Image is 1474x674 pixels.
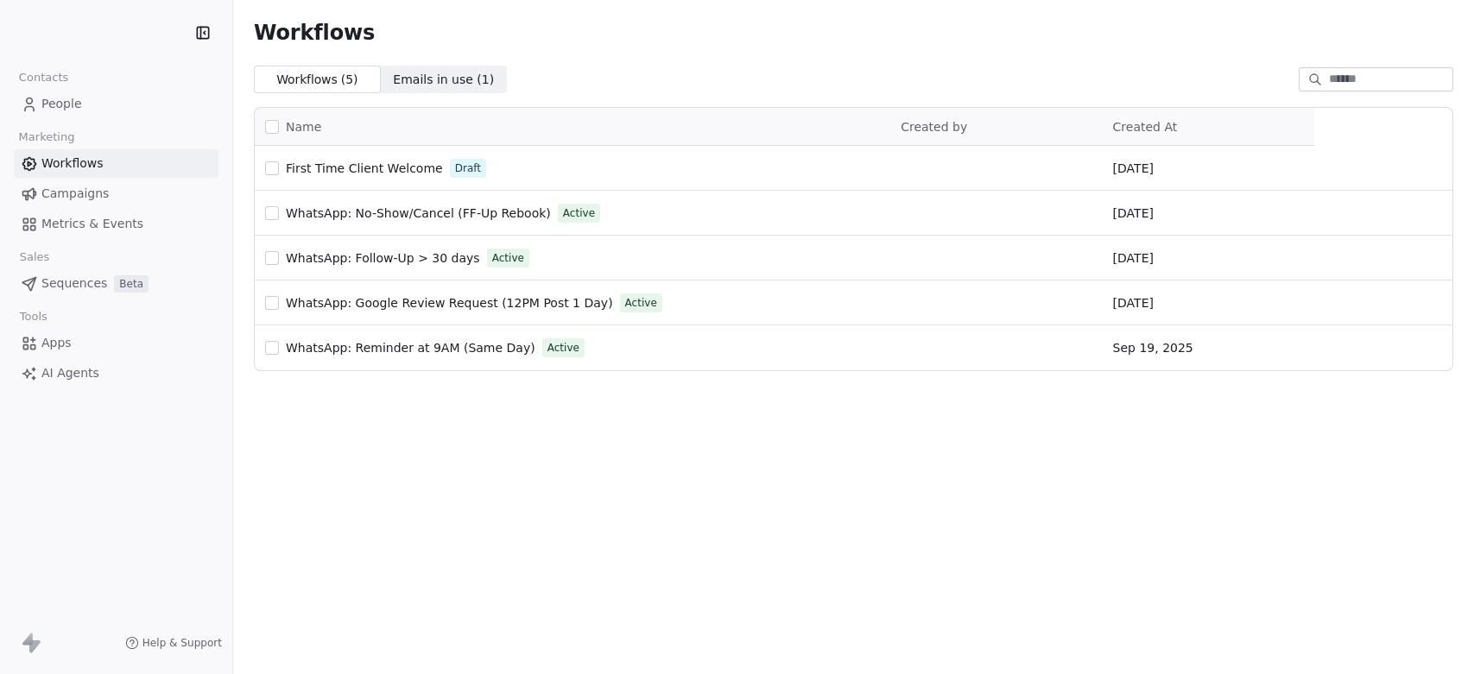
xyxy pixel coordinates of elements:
a: WhatsApp: Google Review Request (12PM Post 1 Day) [286,294,613,312]
span: Sequences [41,274,107,293]
span: Workflows [41,154,104,173]
span: Help & Support [142,636,222,650]
a: WhatsApp: No-Show/Cancel (FF-Up Rebook) [286,205,551,222]
span: Apps [41,334,72,352]
span: Tools [12,304,54,330]
a: People [14,90,218,118]
span: Active [625,295,657,311]
a: Apps [14,329,218,357]
span: Metrics & Events [41,215,143,233]
span: WhatsApp: Google Review Request (12PM Post 1 Day) [286,296,613,310]
span: Active [563,205,595,221]
a: First Time Client Welcome [286,160,443,177]
span: AI Agents [41,364,99,382]
span: [DATE] [1113,160,1154,177]
a: WhatsApp: Reminder at 9AM (Same Day) [286,339,535,356]
span: Contacts [11,65,76,91]
span: [DATE] [1113,249,1154,267]
a: Workflows [14,149,218,178]
span: [DATE] [1113,294,1154,312]
span: WhatsApp: No-Show/Cancel (FF-Up Rebook) [286,206,551,220]
span: Sep 19, 2025 [1113,339,1193,356]
span: Active [547,340,579,356]
a: Campaigns [14,180,218,208]
a: SequencesBeta [14,269,218,298]
span: Draft [455,161,481,176]
span: Sales [12,244,57,270]
span: [DATE] [1113,205,1154,222]
span: Created by [901,120,967,134]
span: Name [286,118,321,136]
span: Campaigns [41,185,109,203]
span: People [41,95,82,113]
span: Workflows [254,21,375,45]
a: Help & Support [125,636,222,650]
span: First Time Client Welcome [286,161,443,175]
span: WhatsApp: Follow-Up > 30 days [286,251,480,265]
span: Emails in use ( 1 ) [393,71,494,89]
span: WhatsApp: Reminder at 9AM (Same Day) [286,341,535,355]
span: Marketing [11,124,82,150]
span: Active [492,250,524,266]
span: Beta [114,275,149,293]
a: AI Agents [14,359,218,387]
a: Metrics & Events [14,210,218,238]
span: Created At [1113,120,1178,134]
a: WhatsApp: Follow-Up > 30 days [286,249,480,267]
